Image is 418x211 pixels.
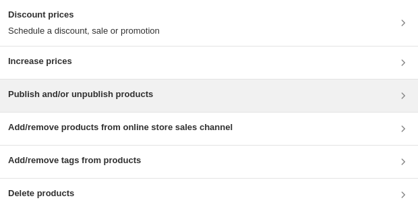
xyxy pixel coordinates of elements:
[8,55,72,68] h3: Increase prices
[8,121,233,134] h3: Add/remove products from online store sales channel
[8,187,74,200] h3: Delete products
[8,154,141,167] h3: Add/remove tags from products
[8,8,160,22] h3: Discount prices
[8,88,153,101] h3: Publish and/or unpublish products
[8,24,160,38] p: Schedule a discount, sale or promotion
